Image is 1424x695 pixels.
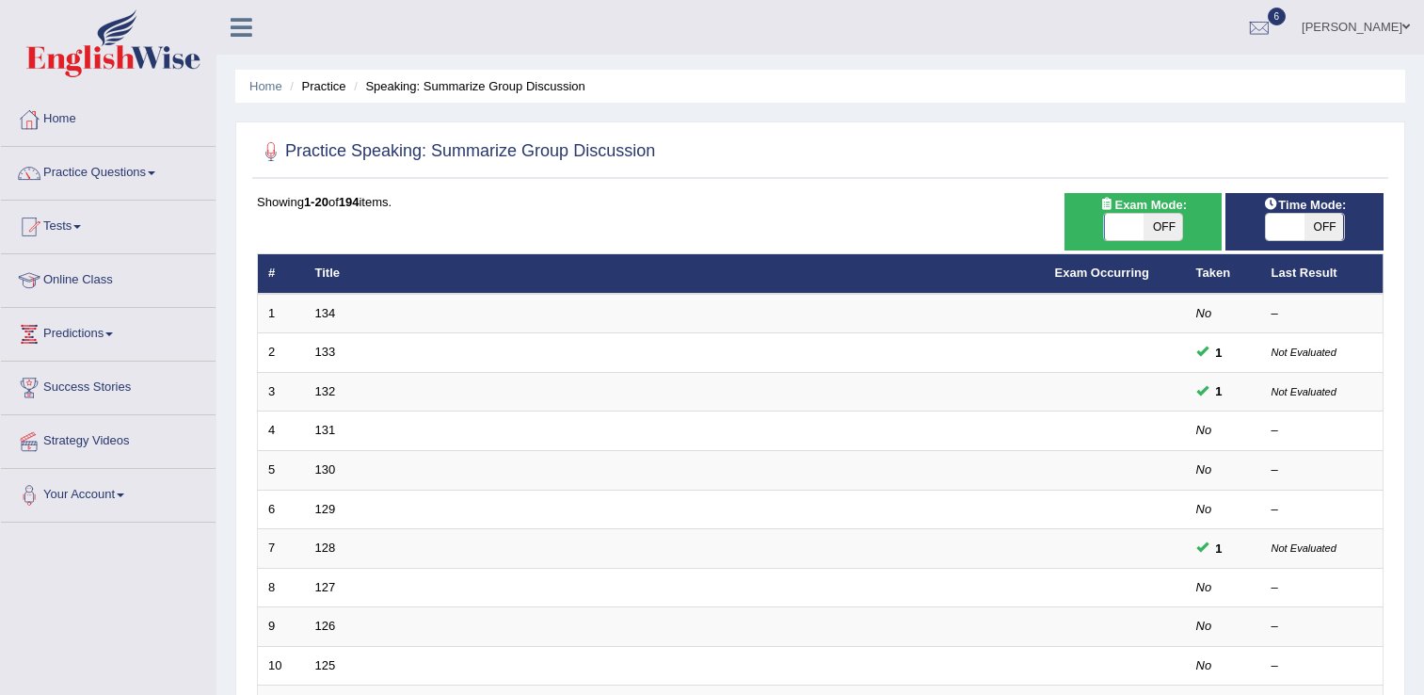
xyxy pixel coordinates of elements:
a: Your Account [1,469,216,516]
em: No [1196,502,1212,516]
a: Home [1,93,216,140]
span: OFF [1304,214,1344,240]
span: You can still take this question [1208,539,1230,558]
div: Show exams occurring in exams [1064,193,1223,251]
a: 129 [315,502,336,516]
td: 8 [258,568,305,607]
div: – [1272,501,1373,519]
div: – [1272,618,1373,636]
em: No [1196,619,1212,633]
span: OFF [1144,214,1183,240]
em: No [1196,580,1212,594]
div: – [1272,422,1373,440]
b: 194 [339,195,360,209]
a: 134 [315,306,336,320]
td: 7 [258,529,305,569]
th: Last Result [1261,254,1384,294]
td: 5 [258,451,305,491]
a: 133 [315,345,336,359]
small: Not Evaluated [1272,347,1336,358]
a: Practice Questions [1,147,216,194]
li: Speaking: Summarize Group Discussion [349,77,585,95]
span: 6 [1268,8,1287,25]
td: 9 [258,607,305,647]
em: No [1196,423,1212,437]
span: You can still take this question [1208,381,1230,401]
th: Taken [1186,254,1261,294]
th: Title [305,254,1045,294]
a: 126 [315,619,336,633]
td: 10 [258,646,305,686]
a: 131 [315,423,336,437]
b: 1-20 [304,195,328,209]
a: 128 [315,541,336,555]
td: 6 [258,490,305,529]
td: 4 [258,412,305,451]
a: 127 [315,580,336,594]
div: – [1272,461,1373,479]
td: 1 [258,294,305,333]
a: Strategy Videos [1,415,216,462]
a: Success Stories [1,362,216,409]
span: Exam Mode: [1092,195,1193,215]
td: 2 [258,333,305,373]
a: 132 [315,384,336,398]
div: – [1272,657,1373,675]
small: Not Evaluated [1272,386,1336,397]
td: 3 [258,372,305,412]
em: No [1196,462,1212,477]
a: 125 [315,658,336,672]
em: No [1196,658,1212,672]
div: – [1272,579,1373,597]
a: 130 [315,462,336,477]
div: – [1272,305,1373,323]
a: Home [249,79,282,93]
a: Exam Occurring [1055,266,1149,280]
a: Tests [1,201,216,248]
span: You can still take this question [1208,343,1230,363]
a: Predictions [1,308,216,355]
a: Online Class [1,254,216,301]
span: Time Mode: [1256,195,1353,215]
li: Practice [285,77,345,95]
div: Showing of items. [257,193,1384,211]
h2: Practice Speaking: Summarize Group Discussion [257,137,655,166]
th: # [258,254,305,294]
small: Not Evaluated [1272,542,1336,554]
em: No [1196,306,1212,320]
